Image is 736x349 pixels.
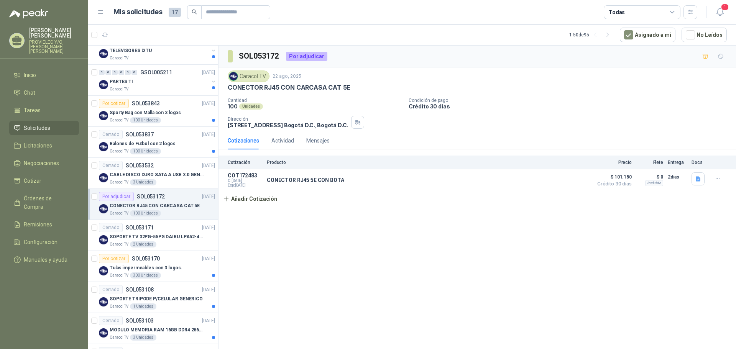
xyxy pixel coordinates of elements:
[99,316,123,325] div: Cerrado
[126,318,154,323] p: SOL053103
[593,172,632,182] span: $ 101.150
[569,29,614,41] div: 1 - 50 de 95
[99,99,129,108] div: Por cotizar
[99,68,217,92] a: 0 0 0 0 0 0 GSOL005211[DATE] Company LogoPARTES TICaracol TV
[9,121,79,135] a: Solicitudes
[110,171,205,179] p: CABLE DISCO DURO SATA A USB 3.0 GENERICO
[202,317,215,324] p: [DATE]
[131,70,137,75] div: 0
[24,238,58,246] span: Configuración
[24,106,41,115] span: Tareas
[202,131,215,138] p: [DATE]
[105,70,111,75] div: 0
[110,334,128,341] p: Caracol TV
[239,103,263,110] div: Unidades
[130,179,156,185] div: 3 Unidades
[228,116,348,122] p: Dirección
[110,78,133,85] p: PARTES TI
[202,193,215,200] p: [DATE]
[118,70,124,75] div: 0
[620,28,675,42] button: Asignado a mi
[130,210,161,216] div: 100 Unidades
[88,282,218,313] a: CerradoSOL053108[DATE] Company LogoSOPORTE TRIPODE P/CELULAR GENERICOCaracol TV1 Unidades
[99,142,108,151] img: Company Logo
[267,160,589,165] p: Producto
[99,80,108,89] img: Company Logo
[9,9,48,18] img: Logo peakr
[202,69,215,76] p: [DATE]
[88,158,218,189] a: CerradoSOL053532[DATE] Company LogoCABLE DISCO DURO SATA A USB 3.0 GENERICOCaracol TV3 Unidades
[99,173,108,182] img: Company Logo
[88,251,218,282] a: Por cotizarSOL053170[DATE] Company LogoTulas impermeables con 3 logos.Caracol TV300 Unidades
[9,191,79,214] a: Órdenes de Compra
[110,179,128,185] p: Caracol TV
[593,182,632,186] span: Crédito 30 días
[9,156,79,170] a: Negociaciones
[228,84,350,92] p: CONECTOR RJ45 CON CARCASA CAT 5E
[110,117,128,123] p: Caracol TV
[110,55,128,61] p: Caracol TV
[88,189,218,220] a: Por adjudicarSOL053172[DATE] Company LogoCONECTOR RJ45 CON CARCASA CAT 5ECaracol TV100 Unidades
[99,297,108,306] img: Company Logo
[110,233,205,241] p: SOPORTE TV 32PG-55PG DAIRU LPA52-446KIT2
[273,73,301,80] p: 22 ago, 2025
[609,8,625,16] div: Todas
[99,37,217,61] a: 1 0 0 0 0 0 GSOL005289[DATE] Company LogoTELEVISORES DITUCaracol TV
[692,160,707,165] p: Docs
[99,204,108,213] img: Company Logo
[99,192,134,201] div: Por adjudicar
[228,160,262,165] p: Cotización
[110,47,152,54] p: TELEVISORES DITU
[99,254,129,263] div: Por cotizar
[24,220,52,229] span: Remisiones
[228,136,259,145] div: Cotizaciones
[24,177,41,185] span: Cotizar
[169,8,181,17] span: 17
[645,180,663,186] div: Incluido
[9,138,79,153] a: Licitaciones
[29,28,79,38] p: [PERSON_NAME] [PERSON_NAME]
[110,86,128,92] p: Caracol TV
[636,160,663,165] p: Flete
[99,130,123,139] div: Cerrado
[110,148,128,154] p: Caracol TV
[132,256,160,261] p: SOL053170
[202,286,215,293] p: [DATE]
[99,235,108,244] img: Company Logo
[668,172,687,182] p: 2 días
[126,287,154,292] p: SOL053108
[110,241,128,247] p: Caracol TV
[126,225,154,230] p: SOL053171
[130,303,156,310] div: 1 Unidades
[9,235,79,249] a: Configuración
[137,194,165,199] p: SOL053172
[110,264,182,272] p: Tulas impermeables con 3 logos.
[721,3,729,11] span: 1
[110,210,128,216] p: Caracol TV
[713,5,727,19] button: 1
[99,49,108,58] img: Company Logo
[130,117,161,123] div: 100 Unidades
[228,98,402,103] p: Cantidad
[113,7,163,18] h1: Mis solicitudes
[110,140,176,147] p: Balones de Futbol con 2 logos
[202,255,215,262] p: [DATE]
[88,127,218,158] a: CerradoSOL053837[DATE] Company LogoBalones de Futbol con 2 logosCaracol TV100 Unidades
[99,285,123,294] div: Cerrado
[192,9,197,15] span: search
[9,174,79,188] a: Cotizar
[88,96,218,127] a: Por cotizarSOL053843[DATE] Company LogoSporty Bag con Malla con 3 logosCaracol TV100 Unidades
[286,52,327,61] div: Por adjudicar
[112,70,118,75] div: 0
[29,40,79,54] p: PROVIELEC Y/O [PERSON_NAME] [PERSON_NAME]
[140,70,172,75] p: GSOL005211
[228,103,238,110] p: 100
[229,72,238,80] img: Company Logo
[130,272,161,279] div: 300 Unidades
[130,148,161,154] div: 100 Unidades
[24,88,35,97] span: Chat
[228,172,262,179] p: COT172483
[271,136,294,145] div: Actividad
[99,161,123,170] div: Cerrado
[132,101,160,106] p: SOL053843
